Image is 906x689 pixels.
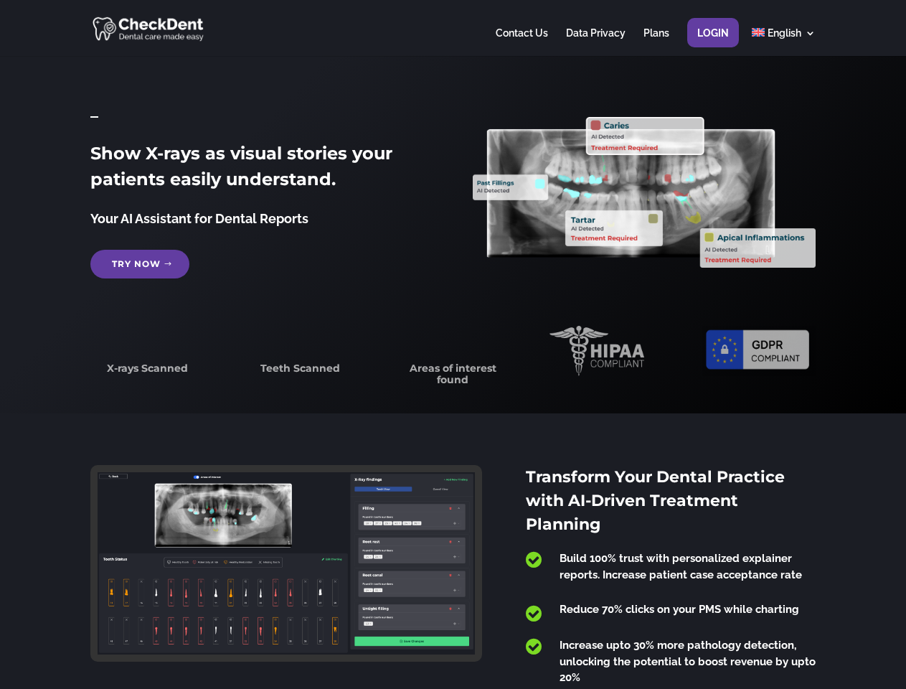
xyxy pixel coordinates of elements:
[566,28,626,56] a: Data Privacy
[526,604,542,623] span: 
[90,250,189,278] a: Try Now
[397,363,510,393] h3: Areas of interest found
[496,28,548,56] a: Contact Us
[90,363,204,381] h3: X-rays Scanned
[243,363,357,381] h3: Teeth Scanned
[697,28,729,56] a: Login
[526,467,785,534] span: Transform Your Dental Practice with AI-Driven Treatment Planning
[560,603,799,616] span: Reduce 70% clicks on your PMS while charting
[526,637,542,656] span: 
[768,27,801,39] span: English
[90,141,433,200] h2: Show X-rays as visual stories your patients easily understand.
[752,28,816,56] a: English
[90,211,308,226] span: Your AI Assistant for Dental Reports
[560,639,816,684] span: Increase upto 30% more pathology detection, unlocking the potential to boost revenue by upto 20%
[93,14,205,42] img: CheckDent AI
[473,117,815,268] img: X_Ray_annotated
[560,552,802,581] span: Build 100% trust with personalized explainer reports. Increase patient case acceptance rate
[643,28,669,56] a: Plans
[526,550,542,569] span: 
[90,101,98,121] span: _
